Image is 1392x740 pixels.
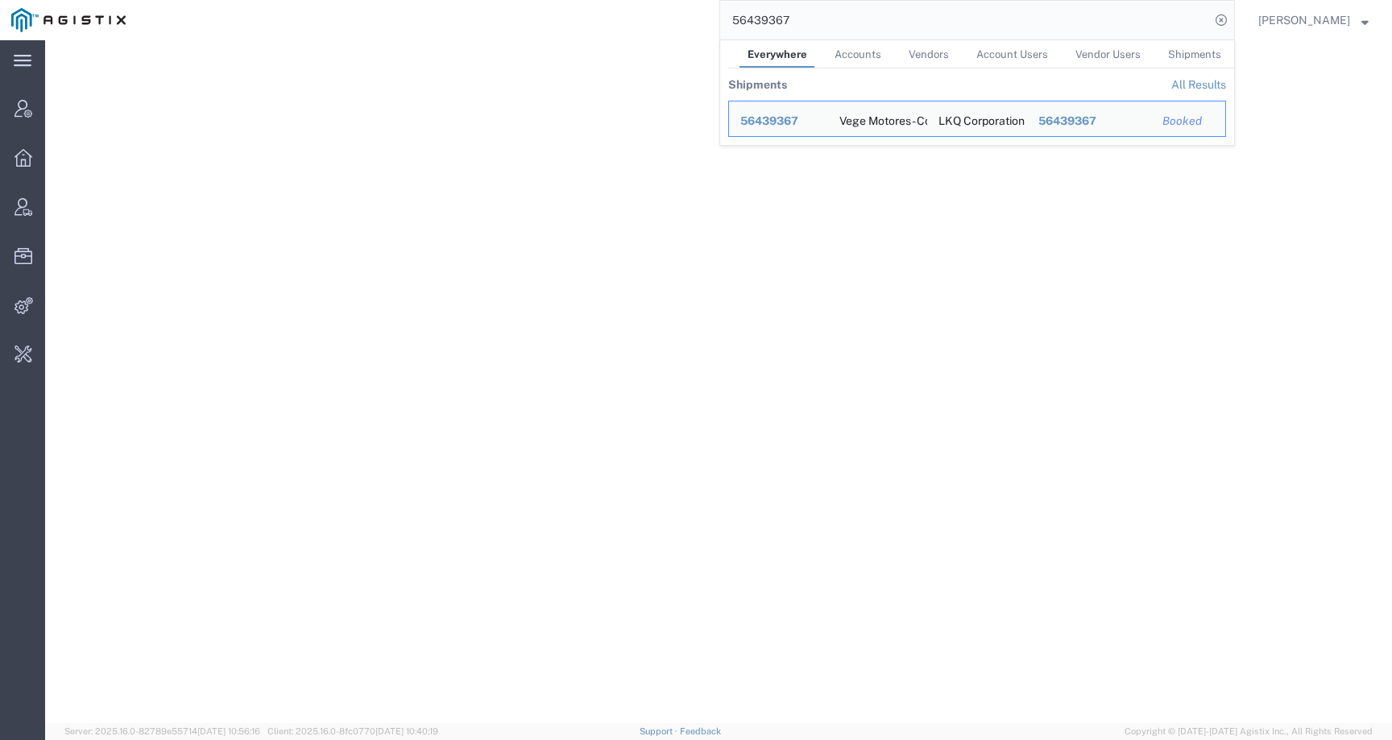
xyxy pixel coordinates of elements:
div: 56439367 [1038,113,1141,130]
a: Support [640,726,680,736]
span: [DATE] 10:56:16 [197,726,260,736]
th: Shipments [728,68,787,101]
div: Booked [1162,113,1214,130]
input: Search for shipment number, reference number [720,1,1210,39]
span: Everywhere [748,48,807,60]
span: Vendors [909,48,949,60]
div: Vege Motores - Co Laser Forwarding INC. [839,101,917,136]
span: [DATE] 10:40:19 [375,726,438,736]
span: Shipments [1168,48,1221,60]
span: Accounts [835,48,881,60]
span: Vendor Users [1075,48,1141,60]
span: Server: 2025.16.0-82789e55714 [64,726,260,736]
iframe: FS Legacy Container [45,40,1392,723]
div: LKQ Corporation [938,101,1016,136]
span: 56439367 [740,114,798,127]
table: Search Results [728,68,1234,145]
span: Kate Petrenko [1258,11,1350,29]
a: Feedback [680,726,721,736]
span: Account Users [976,48,1048,60]
span: 56439367 [1038,114,1096,127]
a: View all shipments found by criterion [1171,78,1226,91]
span: Client: 2025.16.0-8fc0770 [267,726,438,736]
button: [PERSON_NAME] [1257,10,1369,30]
span: Copyright © [DATE]-[DATE] Agistix Inc., All Rights Reserved [1125,725,1373,738]
img: logo [11,8,126,32]
div: 56439367 [740,113,817,130]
